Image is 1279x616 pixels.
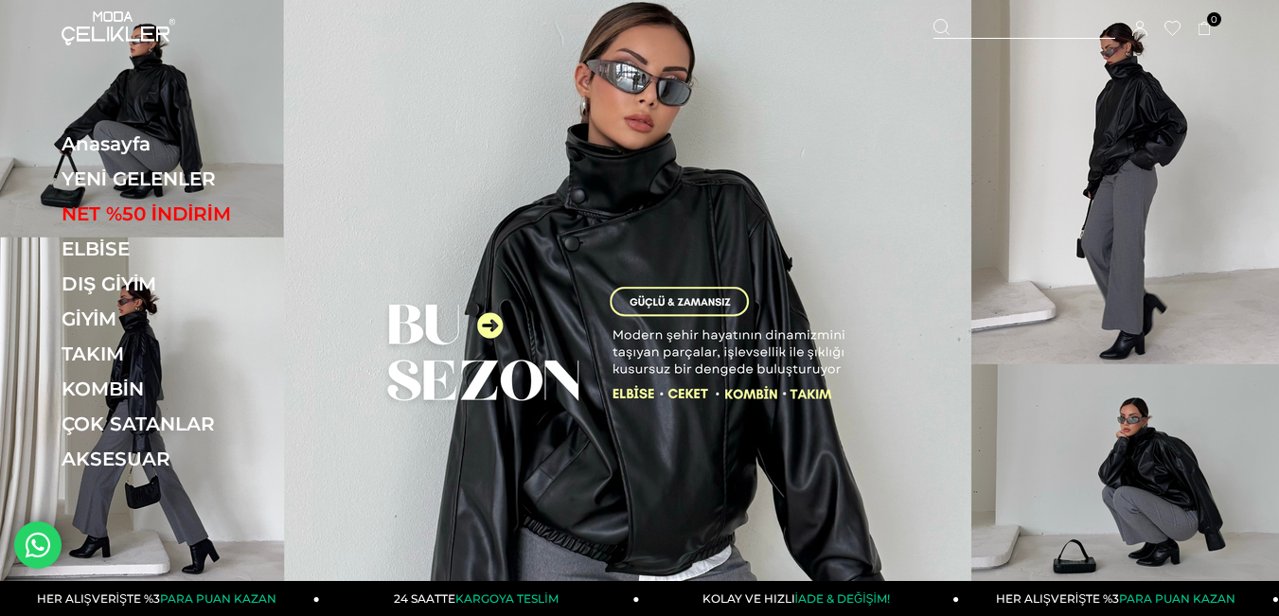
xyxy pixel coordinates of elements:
[795,591,890,606] span: İADE & DEĞİŞİM!
[62,343,322,365] a: TAKIM
[62,167,322,190] a: YENİ GELENLER
[62,308,322,330] a: GİYİM
[959,581,1279,616] a: HER ALIŞVERİŞTE %3PARA PUAN KAZAN
[62,238,322,260] a: ELBİSE
[62,202,322,225] a: NET %50 İNDİRİM
[62,273,322,295] a: DIŞ GİYİM
[62,11,175,45] img: logo
[62,413,322,435] a: ÇOK SATANLAR
[62,448,322,470] a: AKSESUAR
[640,581,960,616] a: KOLAY VE HIZLIİADE & DEĞİŞİM!
[1207,12,1221,26] span: 0
[62,132,322,155] a: Anasayfa
[62,378,322,400] a: KOMBİN
[455,591,558,606] span: KARGOYA TESLİM
[1119,591,1235,606] span: PARA PUAN KAZAN
[160,591,276,606] span: PARA PUAN KAZAN
[1198,22,1212,36] a: 0
[320,581,640,616] a: 24 SAATTEKARGOYA TESLİM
